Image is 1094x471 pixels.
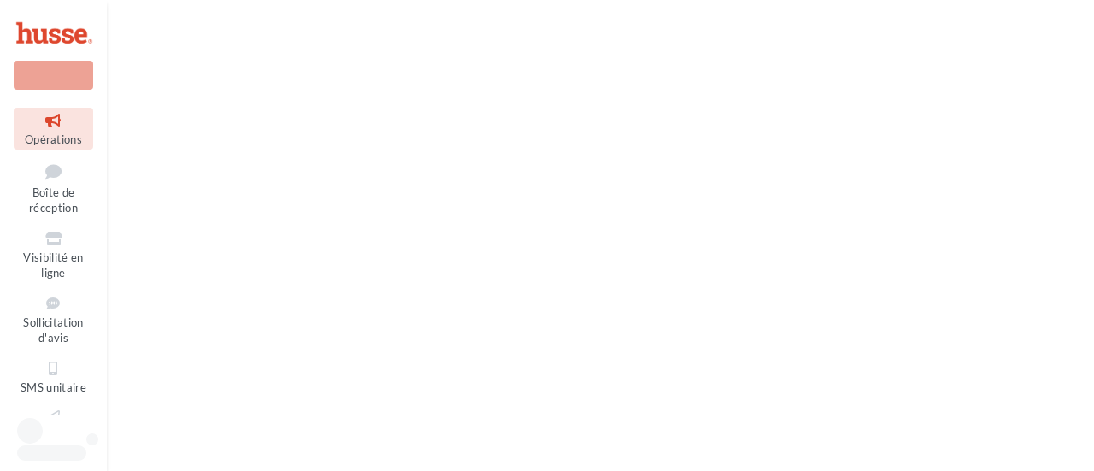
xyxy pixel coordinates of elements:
span: Visibilité en ligne [23,250,83,280]
a: Boîte de réception [14,156,93,219]
a: Campagnes [14,404,93,446]
div: Nouvelle campagne [14,61,93,90]
span: Sollicitation d'avis [23,315,83,345]
a: Visibilité en ligne [14,226,93,284]
a: Opérations [14,108,93,150]
a: Sollicitation d'avis [14,291,93,349]
a: SMS unitaire [14,356,93,397]
span: Opérations [25,132,82,146]
span: SMS unitaire [21,380,86,394]
span: Boîte de réception [29,185,78,215]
